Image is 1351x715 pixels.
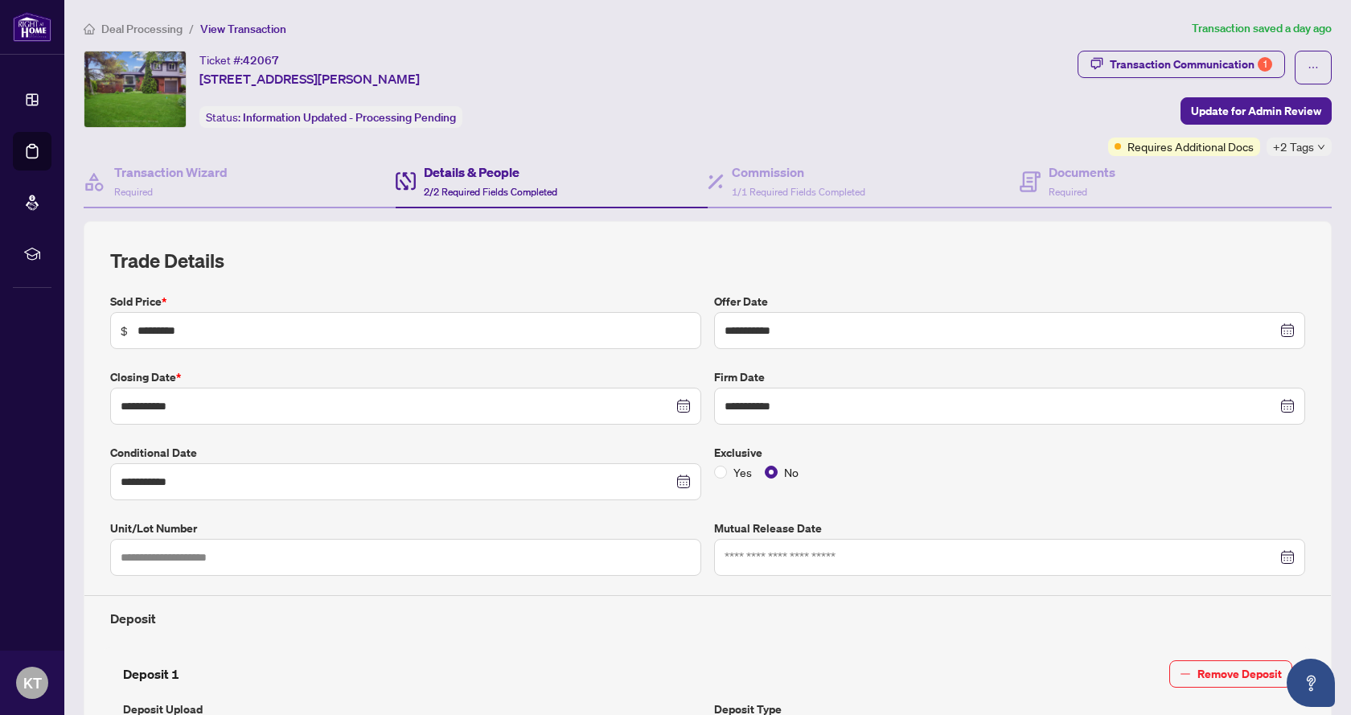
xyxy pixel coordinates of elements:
[199,51,279,69] div: Ticket #:
[424,186,557,198] span: 2/2 Required Fields Completed
[1181,97,1332,125] button: Update for Admin Review
[1308,62,1319,73] span: ellipsis
[200,22,286,36] span: View Transaction
[778,463,805,481] span: No
[199,106,462,128] div: Status:
[1273,138,1314,156] span: +2 Tags
[110,368,701,386] label: Closing Date
[243,53,279,68] span: 42067
[84,51,186,127] img: IMG-W12178822_1.jpg
[123,664,179,684] h4: Deposit 1
[1197,661,1282,687] span: Remove Deposit
[1049,186,1087,198] span: Required
[13,12,51,42] img: logo
[714,444,1305,462] label: Exclusive
[732,186,865,198] span: 1/1 Required Fields Completed
[1078,51,1285,78] button: Transaction Communication1
[114,186,153,198] span: Required
[424,162,557,182] h4: Details & People
[714,293,1305,310] label: Offer Date
[101,22,183,36] span: Deal Processing
[243,110,456,125] span: Information Updated - Processing Pending
[1192,19,1332,38] article: Transaction saved a day ago
[714,520,1305,537] label: Mutual Release Date
[110,248,1305,273] h2: Trade Details
[1317,143,1325,151] span: down
[714,368,1305,386] label: Firm Date
[23,672,42,694] span: KT
[1287,659,1335,707] button: Open asap
[84,23,95,35] span: home
[1191,98,1321,124] span: Update for Admin Review
[110,444,701,462] label: Conditional Date
[1258,57,1272,72] div: 1
[121,322,128,339] span: $
[727,463,758,481] span: Yes
[1110,51,1272,77] div: Transaction Communication
[199,69,420,88] span: [STREET_ADDRESS][PERSON_NAME]
[110,609,1305,628] h4: Deposit
[110,293,701,310] label: Sold Price
[110,520,701,537] label: Unit/Lot Number
[1180,668,1191,680] span: minus
[1169,660,1292,688] button: Remove Deposit
[732,162,865,182] h4: Commission
[189,19,194,38] li: /
[114,162,228,182] h4: Transaction Wizard
[1127,138,1254,155] span: Requires Additional Docs
[1049,162,1115,182] h4: Documents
